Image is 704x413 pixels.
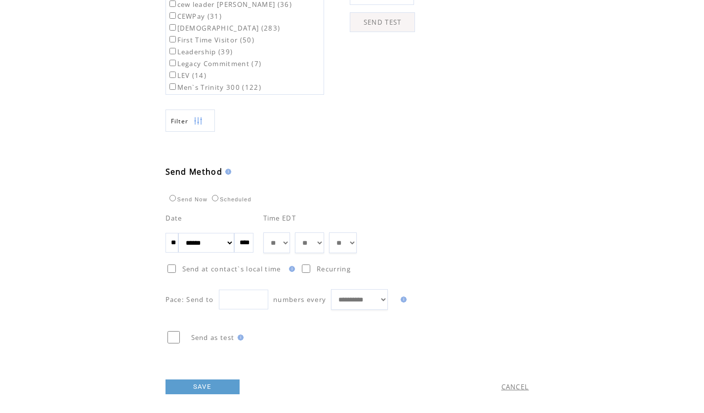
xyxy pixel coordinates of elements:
[169,60,176,66] input: Legacy Commitment (7)
[167,24,281,33] label: [DEMOGRAPHIC_DATA] (283)
[263,214,296,223] span: Time EDT
[350,12,415,32] a: SEND TEST
[166,295,214,304] span: Pace: Send to
[182,264,281,273] span: Send at contact`s local time
[167,83,262,92] label: Men`s Trinity 300 (122)
[167,12,222,21] label: CEWPay (31)
[166,166,223,177] span: Send Method
[286,266,295,272] img: help.gif
[235,335,244,340] img: help.gif
[167,71,207,80] label: LEV (14)
[222,169,231,175] img: help.gif
[167,47,233,56] label: Leadership (39)
[169,12,176,19] input: CEWPay (31)
[398,297,407,302] img: help.gif
[166,379,240,394] a: SAVE
[167,59,262,68] label: Legacy Commitment (7)
[166,110,215,132] a: Filter
[169,195,176,201] input: Send Now
[317,264,351,273] span: Recurring
[169,72,176,78] input: LEV (14)
[169,24,176,31] input: [DEMOGRAPHIC_DATA] (283)
[171,117,189,125] span: Show filters
[194,110,203,132] img: filters.png
[212,195,218,201] input: Scheduled
[169,48,176,54] input: Leadership (39)
[273,295,326,304] span: numbers every
[169,0,176,7] input: cew leader [PERSON_NAME] (36)
[209,196,251,202] label: Scheduled
[169,36,176,42] input: First Time Visitor (50)
[169,83,176,90] input: Men`s Trinity 300 (122)
[167,36,255,44] label: First Time Visitor (50)
[167,196,207,202] label: Send Now
[191,333,235,342] span: Send as test
[501,382,529,391] a: CANCEL
[166,214,182,223] span: Date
